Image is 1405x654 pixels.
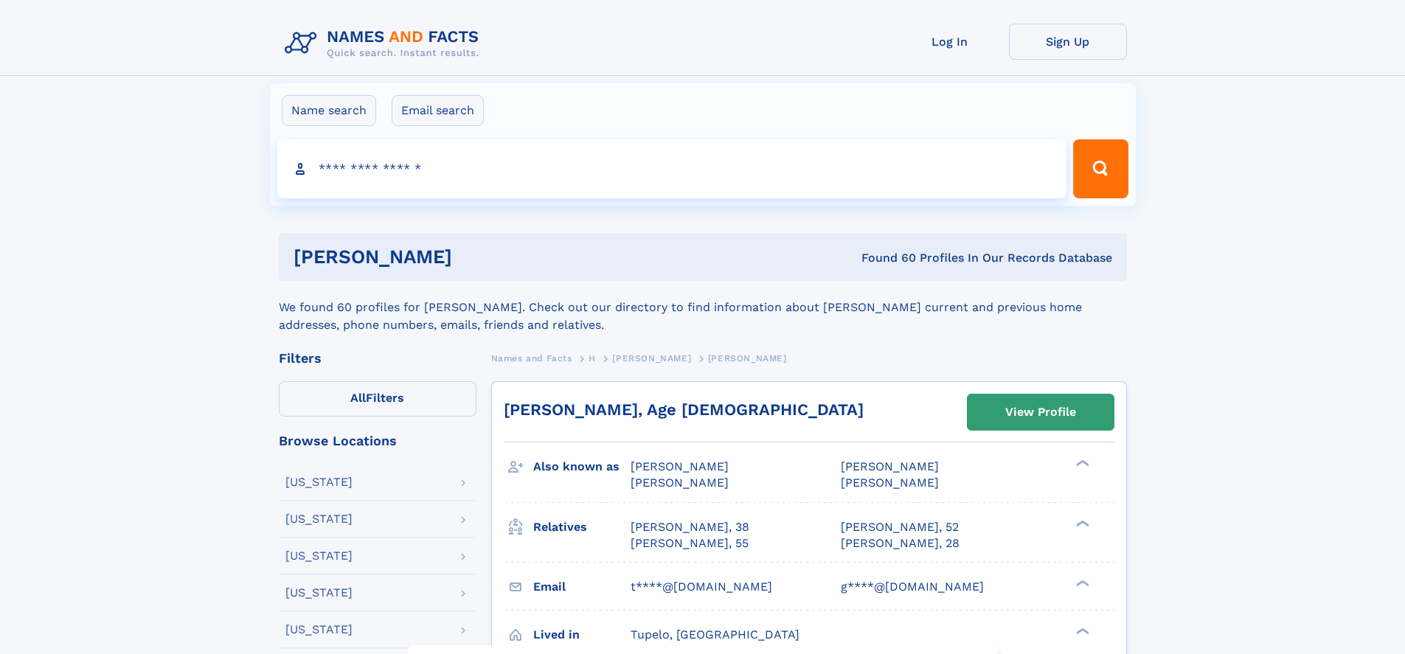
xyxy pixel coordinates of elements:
[285,513,353,525] div: [US_STATE]
[285,587,353,599] div: [US_STATE]
[1072,518,1090,528] div: ❯
[708,353,787,363] span: [PERSON_NAME]
[1072,626,1090,636] div: ❯
[1073,139,1128,198] button: Search Button
[589,349,596,367] a: H
[392,95,484,126] label: Email search
[1072,459,1090,468] div: ❯
[612,353,691,363] span: [PERSON_NAME]
[631,476,729,490] span: [PERSON_NAME]
[891,24,1009,60] a: Log In
[279,281,1127,334] div: We found 60 profiles for [PERSON_NAME]. Check out our directory to find information about [PERSON...
[968,394,1114,430] a: View Profile
[1072,578,1090,588] div: ❯
[279,381,476,417] label: Filters
[1005,395,1076,429] div: View Profile
[533,622,631,647] h3: Lived in
[612,349,691,367] a: [PERSON_NAME]
[841,476,939,490] span: [PERSON_NAME]
[656,250,1112,266] div: Found 60 Profiles In Our Records Database
[279,24,491,63] img: Logo Names and Facts
[504,400,864,419] a: [PERSON_NAME], Age [DEMOGRAPHIC_DATA]
[285,624,353,636] div: [US_STATE]
[491,349,572,367] a: Names and Facts
[279,352,476,365] div: Filters
[533,515,631,540] h3: Relatives
[589,353,596,363] span: H
[631,627,799,641] span: Tupelo, [GEOGRAPHIC_DATA]
[282,95,376,126] label: Name search
[279,434,476,448] div: Browse Locations
[285,476,353,488] div: [US_STATE]
[533,574,631,599] h3: Email
[533,454,631,479] h3: Also known as
[294,248,657,266] h1: [PERSON_NAME]
[1009,24,1127,60] a: Sign Up
[631,459,729,473] span: [PERSON_NAME]
[841,459,939,473] span: [PERSON_NAME]
[277,139,1067,198] input: search input
[350,391,366,405] span: All
[631,519,749,535] a: [PERSON_NAME], 38
[631,535,749,552] a: [PERSON_NAME], 55
[841,535,960,552] a: [PERSON_NAME], 28
[841,519,959,535] a: [PERSON_NAME], 52
[285,550,353,562] div: [US_STATE]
